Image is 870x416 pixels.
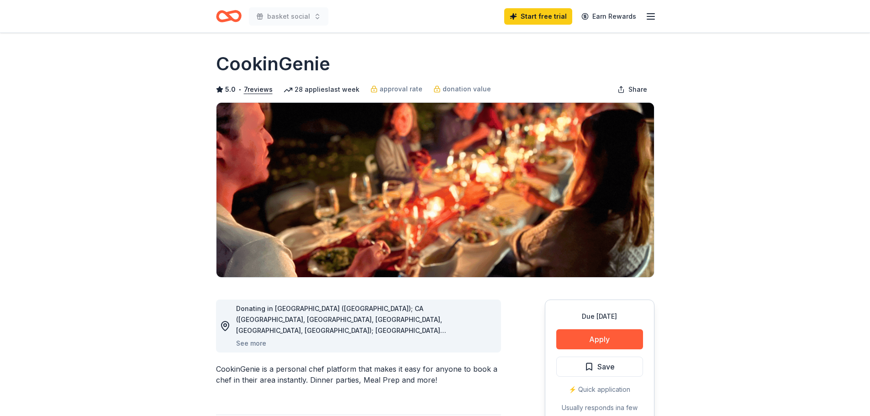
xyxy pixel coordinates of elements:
a: Start free trial [504,8,572,25]
span: • [238,86,241,93]
h1: CookinGenie [216,51,330,77]
div: 28 applies last week [284,84,359,95]
span: 5.0 [225,84,236,95]
button: Apply [556,329,643,349]
a: Earn Rewards [576,8,642,25]
button: See more [236,338,266,349]
span: approval rate [380,84,422,95]
a: Home [216,5,242,27]
img: Image for CookinGenie [216,103,654,277]
button: Save [556,357,643,377]
div: ⚡️ Quick application [556,384,643,395]
span: Save [597,361,615,373]
span: basket social [267,11,310,22]
a: donation value [433,84,491,95]
button: basket social [249,7,328,26]
button: Share [610,80,654,99]
div: Due [DATE] [556,311,643,322]
button: 7reviews [244,84,273,95]
span: donation value [443,84,491,95]
div: CookinGenie is a personal chef platform that makes it easy for anyone to book a chef in their are... [216,363,501,385]
span: Share [628,84,647,95]
a: approval rate [370,84,422,95]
